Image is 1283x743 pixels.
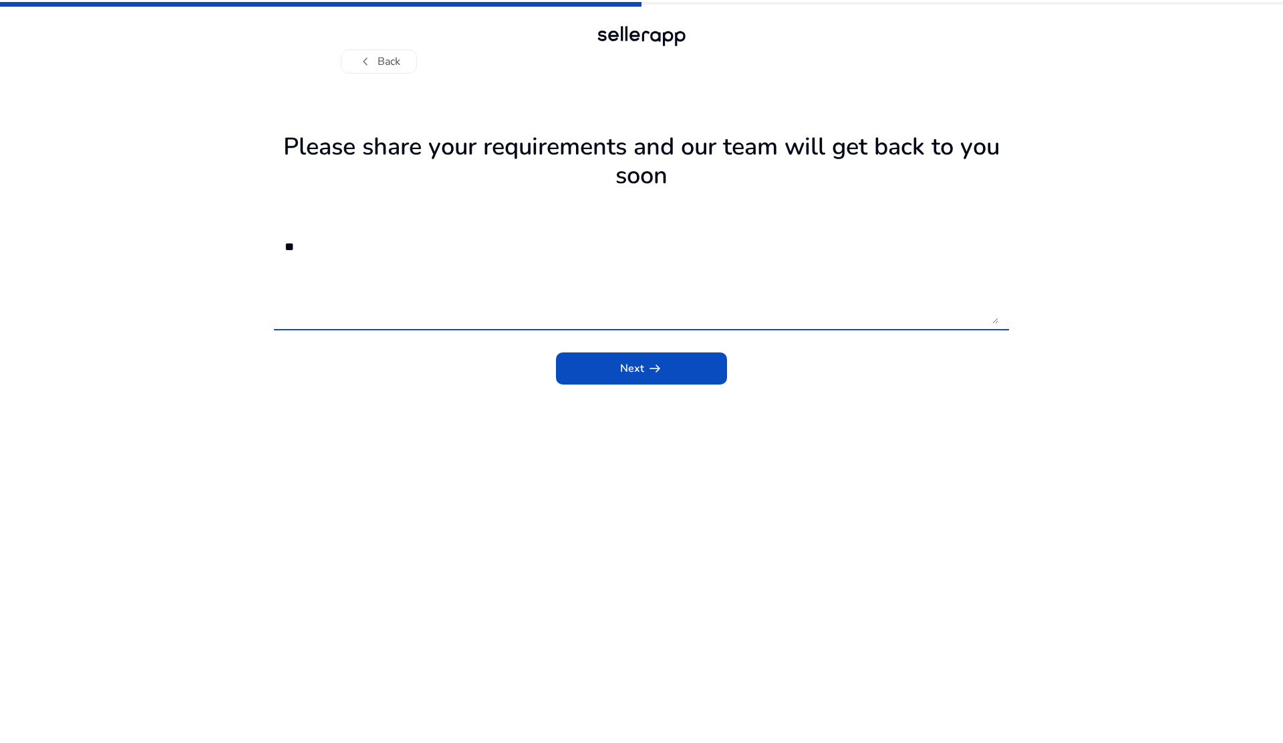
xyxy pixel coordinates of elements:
[556,352,727,385] button: Nextarrow_right_alt
[647,360,663,377] span: arrow_right_alt
[274,132,1009,190] h1: Please share your requirements and our team will get back to you soon
[620,360,663,377] span: Next
[341,49,417,74] button: chevron_leftBack
[358,54,374,70] span: chevron_left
